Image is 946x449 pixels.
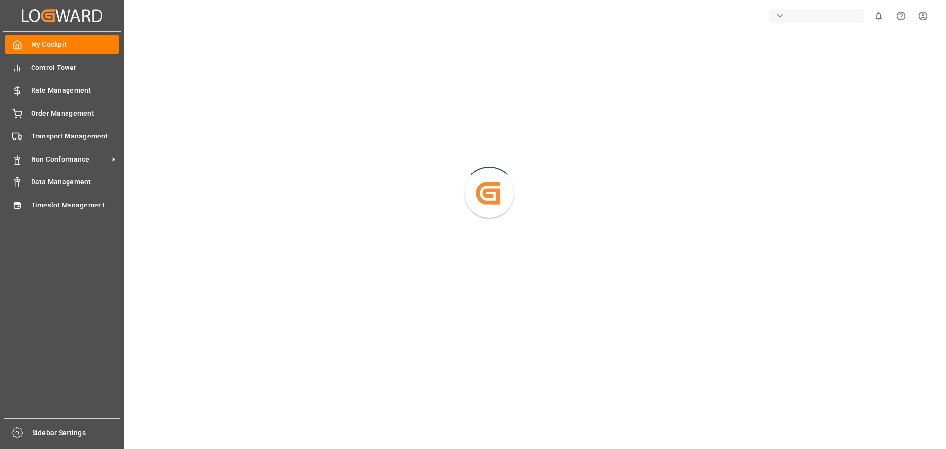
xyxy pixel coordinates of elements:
[5,195,119,214] a: Timeslot Management
[890,5,912,27] button: Help Center
[31,177,119,187] span: Data Management
[5,173,119,192] a: Data Management
[5,58,119,77] a: Control Tower
[31,131,119,141] span: Transport Management
[31,200,119,210] span: Timeslot Management
[31,108,119,119] span: Order Management
[5,104,119,123] a: Order Management
[31,85,119,96] span: Rate Management
[5,81,119,100] a: Rate Management
[31,63,119,73] span: Control Tower
[32,428,120,438] span: Sidebar Settings
[31,39,119,50] span: My Cockpit
[5,127,119,146] a: Transport Management
[31,154,109,165] span: Non Conformance
[868,5,890,27] button: show 0 new notifications
[5,35,119,54] a: My Cockpit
